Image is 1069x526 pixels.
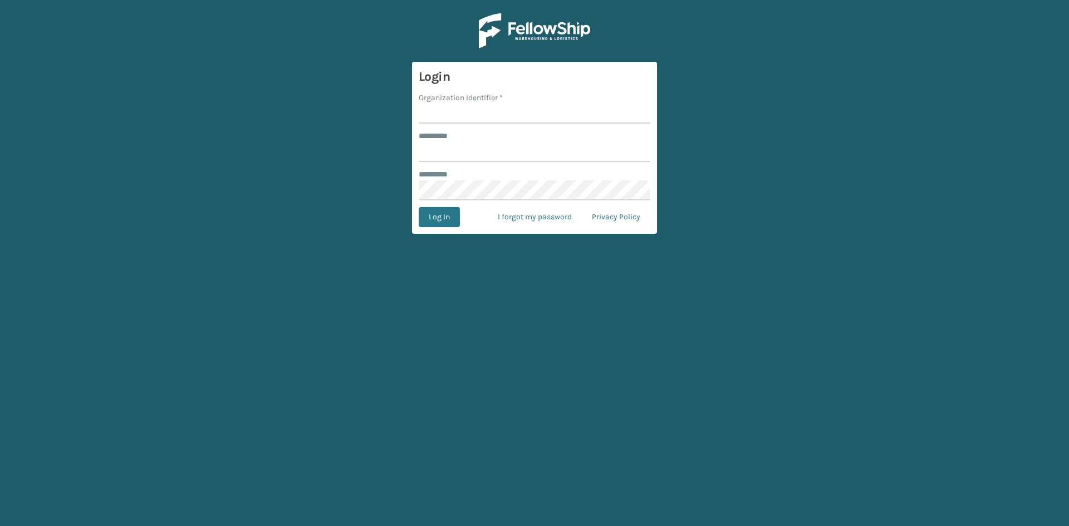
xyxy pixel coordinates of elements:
[582,207,650,227] a: Privacy Policy
[419,68,650,85] h3: Login
[419,207,460,227] button: Log In
[419,92,503,104] label: Organization Identifier
[479,13,590,48] img: Logo
[488,207,582,227] a: I forgot my password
